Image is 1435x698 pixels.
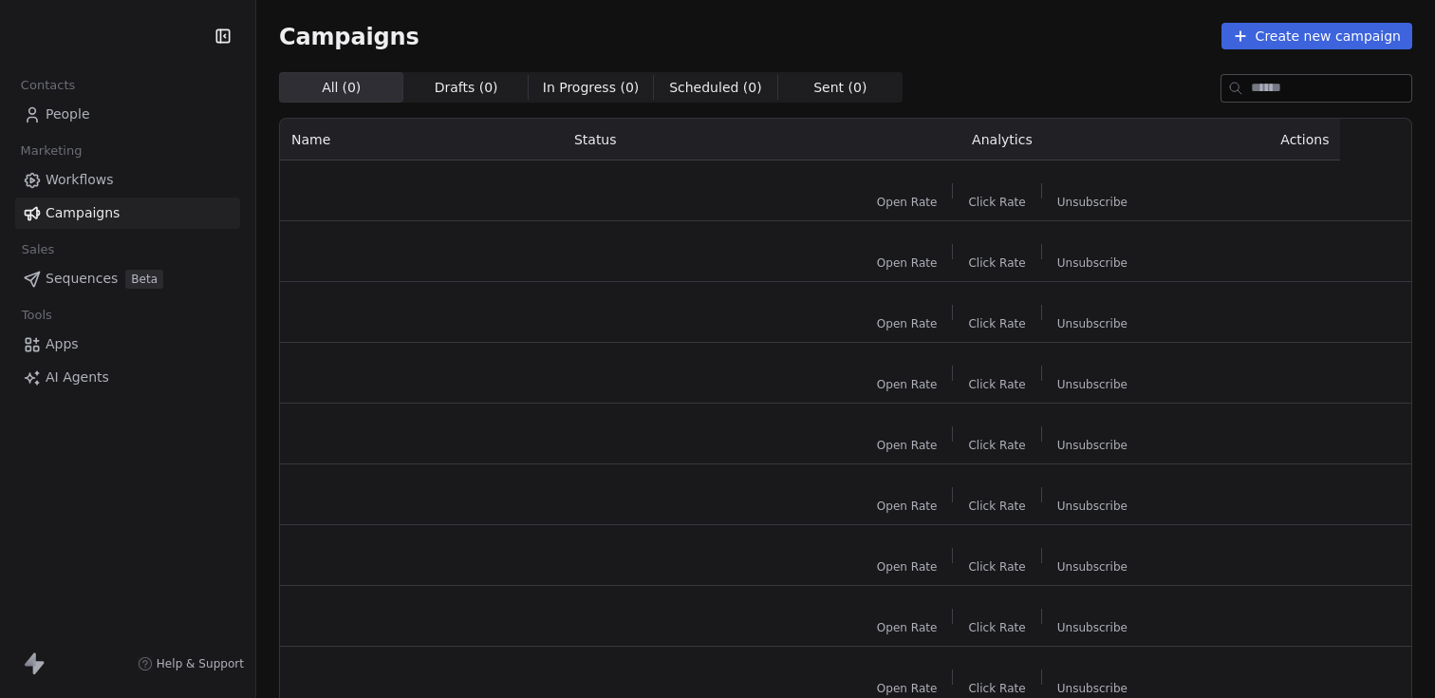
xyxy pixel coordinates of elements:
[157,656,244,671] span: Help & Support
[1221,23,1412,49] button: Create new campaign
[46,334,79,354] span: Apps
[280,119,563,160] th: Name
[46,203,120,223] span: Campaigns
[15,329,240,360] a: Apps
[435,78,498,98] span: Drafts ( 0 )
[13,236,63,264] span: Sales
[46,368,109,387] span: AI Agents
[1057,438,1127,453] span: Unsubscribe
[877,195,938,210] span: Open Rate
[15,362,240,393] a: AI Agents
[968,438,1025,453] span: Click Rate
[669,78,762,98] span: Scheduled ( 0 )
[46,104,90,124] span: People
[15,198,240,229] a: Campaigns
[877,499,938,514] span: Open Rate
[877,559,938,575] span: Open Rate
[15,164,240,196] a: Workflows
[877,377,938,392] span: Open Rate
[1057,499,1127,514] span: Unsubscribe
[138,656,244,671] a: Help & Support
[968,559,1025,575] span: Click Rate
[877,316,938,331] span: Open Rate
[968,681,1025,696] span: Click Rate
[543,78,640,98] span: In Progress ( 0 )
[1057,620,1127,635] span: Unsubscribe
[46,170,114,190] span: Workflows
[15,263,240,294] a: SequencesBeta
[968,499,1025,514] span: Click Rate
[813,78,867,98] span: Sent ( 0 )
[968,195,1025,210] span: Click Rate
[820,119,1183,160] th: Analytics
[968,255,1025,271] span: Click Rate
[1057,681,1127,696] span: Unsubscribe
[877,620,938,635] span: Open Rate
[563,119,820,160] th: Status
[1184,119,1341,160] th: Actions
[968,316,1025,331] span: Click Rate
[279,23,419,49] span: Campaigns
[877,255,938,271] span: Open Rate
[1057,316,1127,331] span: Unsubscribe
[1057,559,1127,575] span: Unsubscribe
[877,438,938,453] span: Open Rate
[12,137,90,165] span: Marketing
[46,269,118,289] span: Sequences
[968,620,1025,635] span: Click Rate
[1057,377,1127,392] span: Unsubscribe
[15,99,240,130] a: People
[12,71,84,100] span: Contacts
[877,681,938,696] span: Open Rate
[13,301,60,330] span: Tools
[968,377,1025,392] span: Click Rate
[1057,255,1127,271] span: Unsubscribe
[125,270,163,289] span: Beta
[1057,195,1127,210] span: Unsubscribe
